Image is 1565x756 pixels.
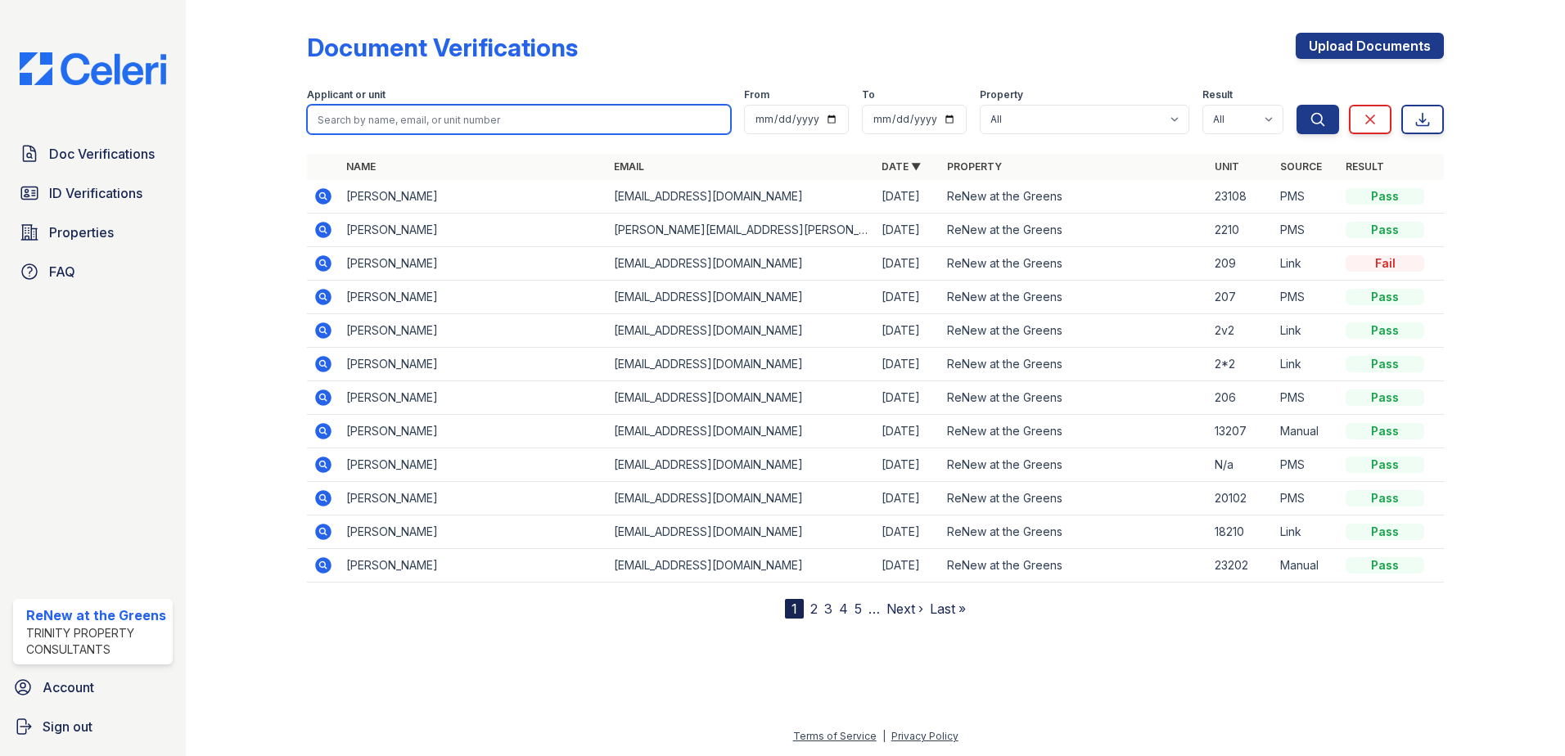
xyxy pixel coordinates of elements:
td: [EMAIL_ADDRESS][DOMAIN_NAME] [607,247,875,281]
td: 13207 [1208,415,1274,448]
td: [DATE] [875,180,940,214]
div: ReNew at the Greens [26,605,166,625]
div: Pass [1346,188,1424,205]
td: Manual [1274,415,1339,448]
a: 4 [839,601,848,617]
td: ReNew at the Greens [940,314,1208,348]
td: [DATE] [875,515,940,549]
span: … [868,599,880,619]
div: Pass [1346,222,1424,238]
a: Sign out [7,710,179,743]
td: [PERSON_NAME] [340,281,607,314]
td: PMS [1274,214,1339,247]
span: Properties [49,223,114,242]
a: Source [1280,160,1322,173]
td: PMS [1274,448,1339,482]
td: 23202 [1208,549,1274,583]
div: Pass [1346,490,1424,506]
div: Pass [1346,524,1424,540]
a: Properties [13,216,173,249]
td: [DATE] [875,247,940,281]
td: [PERSON_NAME] [340,348,607,381]
td: ReNew at the Greens [940,482,1208,515]
a: 2 [810,601,818,617]
td: [DATE] [875,348,940,381]
td: PMS [1274,381,1339,415]
td: ReNew at the Greens [940,247,1208,281]
td: [PERSON_NAME][EMAIL_ADDRESS][PERSON_NAME][DOMAIN_NAME] [607,214,875,247]
td: [EMAIL_ADDRESS][DOMAIN_NAME] [607,482,875,515]
td: 209 [1208,247,1274,281]
input: Search by name, email, or unit number [307,105,731,134]
td: [DATE] [875,415,940,448]
div: Trinity Property Consultants [26,625,166,658]
label: From [744,88,769,101]
td: 207 [1208,281,1274,314]
td: [EMAIL_ADDRESS][DOMAIN_NAME] [607,381,875,415]
td: [PERSON_NAME] [340,247,607,281]
div: Fail [1346,255,1424,272]
a: Result [1346,160,1384,173]
a: Terms of Service [793,730,877,742]
div: Pass [1346,457,1424,473]
div: 1 [785,599,804,619]
td: [DATE] [875,482,940,515]
td: [EMAIL_ADDRESS][DOMAIN_NAME] [607,549,875,583]
div: Pass [1346,423,1424,439]
td: [PERSON_NAME] [340,515,607,549]
td: [DATE] [875,448,940,482]
div: Pass [1346,322,1424,339]
span: Sign out [43,717,92,736]
label: To [862,88,875,101]
td: [EMAIL_ADDRESS][DOMAIN_NAME] [607,448,875,482]
span: Account [43,677,94,697]
span: Doc Verifications [49,144,155,164]
span: FAQ [49,262,75,281]
td: 206 [1208,381,1274,415]
td: [PERSON_NAME] [340,180,607,214]
td: Link [1274,314,1339,348]
td: Link [1274,515,1339,549]
td: [EMAIL_ADDRESS][DOMAIN_NAME] [607,281,875,314]
div: Pass [1346,389,1424,406]
div: Pass [1346,356,1424,372]
td: 23108 [1208,180,1274,214]
td: [PERSON_NAME] [340,415,607,448]
td: [PERSON_NAME] [340,482,607,515]
td: 20102 [1208,482,1274,515]
img: CE_Logo_Blue-a8612792a0a2168367f1c8372b55b34899dd931a85d93a1a3d3e32e68fde9ad4.png [7,52,179,85]
a: Unit [1215,160,1239,173]
a: Account [7,671,179,704]
td: [PERSON_NAME] [340,381,607,415]
a: FAQ [13,255,173,288]
div: Document Verifications [307,33,578,62]
td: [DATE] [875,549,940,583]
td: ReNew at the Greens [940,281,1208,314]
td: [DATE] [875,214,940,247]
td: [DATE] [875,281,940,314]
label: Property [980,88,1023,101]
td: ReNew at the Greens [940,549,1208,583]
label: Applicant or unit [307,88,386,101]
td: [EMAIL_ADDRESS][DOMAIN_NAME] [607,515,875,549]
td: Link [1274,247,1339,281]
td: [PERSON_NAME] [340,314,607,348]
td: [PERSON_NAME] [340,448,607,482]
td: ReNew at the Greens [940,515,1208,549]
td: N/a [1208,448,1274,482]
td: [EMAIL_ADDRESS][DOMAIN_NAME] [607,415,875,448]
td: 2210 [1208,214,1274,247]
div: | [882,730,886,742]
a: 3 [824,601,832,617]
td: [DATE] [875,381,940,415]
td: PMS [1274,180,1339,214]
td: ReNew at the Greens [940,381,1208,415]
a: Upload Documents [1296,33,1444,59]
a: Date ▼ [882,160,921,173]
td: ReNew at the Greens [940,448,1208,482]
td: [PERSON_NAME] [340,214,607,247]
td: ReNew at the Greens [940,415,1208,448]
span: ID Verifications [49,183,142,203]
td: [DATE] [875,314,940,348]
